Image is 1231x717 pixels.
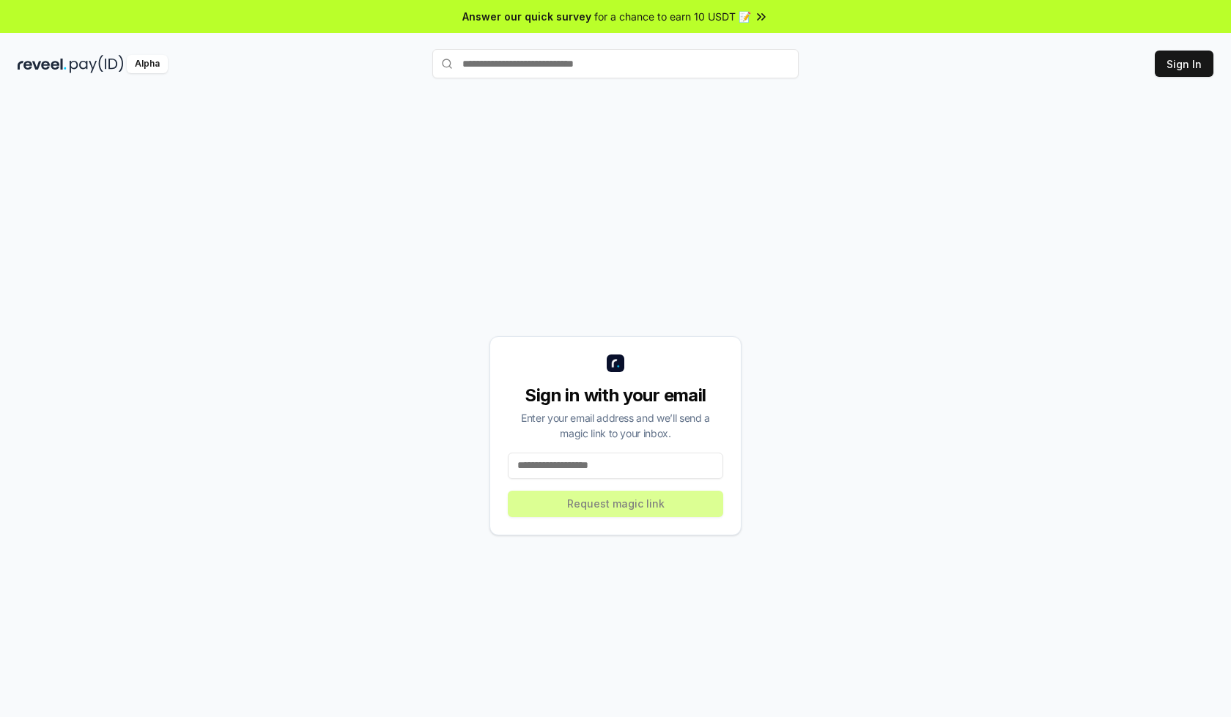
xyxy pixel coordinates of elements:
[508,384,723,407] div: Sign in with your email
[462,9,591,24] span: Answer our quick survey
[127,55,168,73] div: Alpha
[18,55,67,73] img: reveel_dark
[1155,51,1213,77] button: Sign In
[70,55,124,73] img: pay_id
[508,410,723,441] div: Enter your email address and we’ll send a magic link to your inbox.
[607,354,624,372] img: logo_small
[594,9,751,24] span: for a chance to earn 10 USDT 📝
